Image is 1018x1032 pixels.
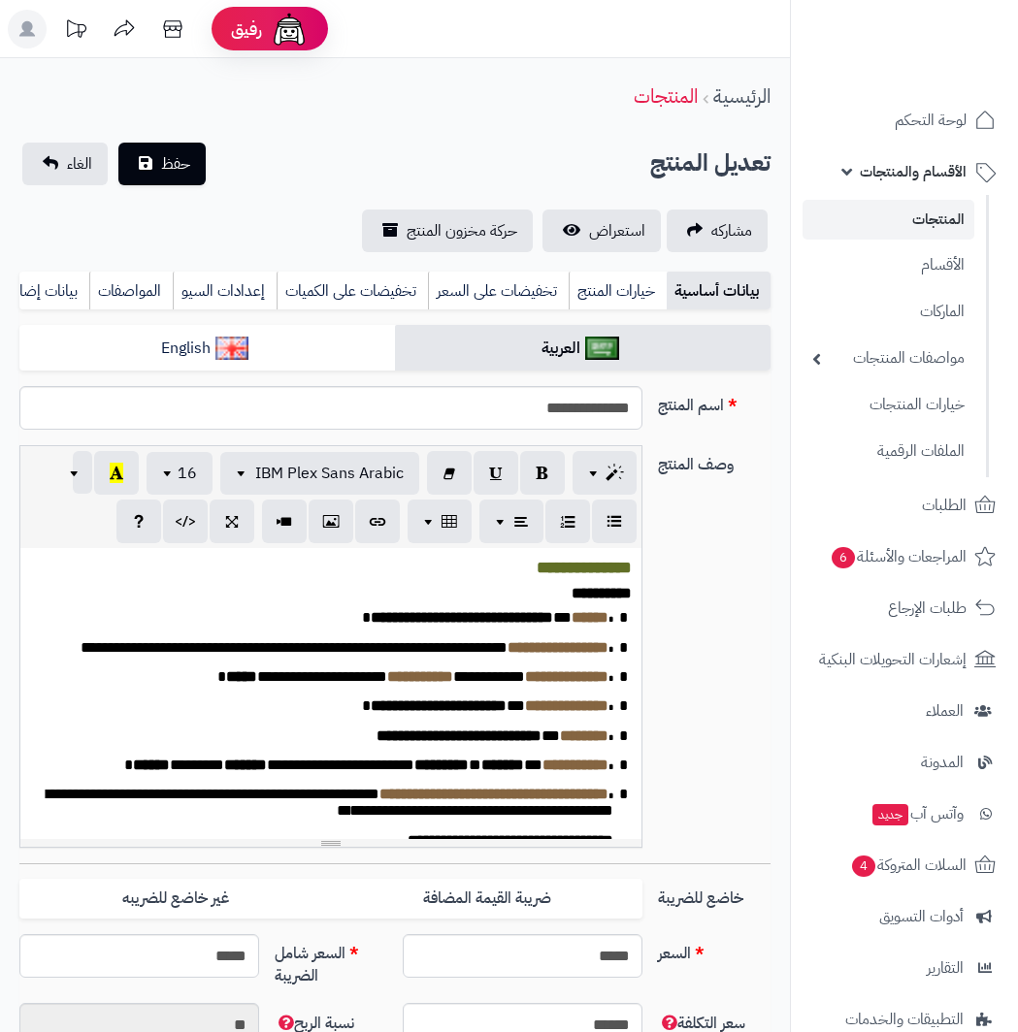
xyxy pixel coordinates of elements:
[220,452,419,495] button: IBM Plex Sans Arabic
[803,291,974,333] a: الماركات
[860,158,967,185] span: الأقسام والمنتجات
[19,879,331,919] label: غير خاضع للضريبه
[921,749,964,776] span: المدونة
[803,585,1006,631] a: طلبات الإرجاع
[255,462,404,485] span: IBM Plex Sans Arabic
[542,210,661,252] a: استعراض
[803,636,1006,683] a: إشعارات التحويلات البنكية
[589,219,645,242] span: استعراض
[650,386,778,417] label: اسم المنتج
[395,325,771,372] a: العربية
[585,337,619,360] img: العربية
[51,10,100,53] a: تحديثات المنصة
[428,272,569,310] a: تخفيضات على السعر
[803,842,1006,888] a: السلات المتروكة4
[819,646,967,673] span: إشعارات التحويلات البنكية
[803,200,974,240] a: المنتجات
[803,97,1006,144] a: لوحة التحكم
[852,855,876,877] span: 4
[870,800,964,827] span: وآتس آب
[67,152,92,176] span: الغاء
[22,143,108,185] a: الغاء
[879,903,964,930] span: أدوات التسويق
[362,210,533,252] a: حركة مخزون المنتج
[173,272,277,310] a: إعدادات السيو
[803,244,974,286] a: الأقسام
[711,219,752,242] span: مشاركه
[886,43,1000,83] img: logo-2.png
[667,272,771,310] a: بيانات أساسية
[803,688,1006,734] a: العملاء
[830,543,967,570] span: المراجعات والأسئلة
[19,325,395,372] a: English
[926,697,964,725] span: العملاء
[803,431,974,472] a: الملفات الرقمية
[407,219,517,242] span: حركة مخزون المنتج
[803,893,1006,940] a: أدوات التسويق
[803,739,1006,786] a: المدونة
[927,954,964,982] span: التقارير
[178,462,197,485] span: 16
[331,879,642,919] label: ضريبة القيمة المضافة
[634,81,698,111] a: المنتجات
[650,879,778,910] label: خاضع للضريبة
[267,934,395,987] label: السعر شامل الضريبة
[215,337,249,360] img: English
[803,945,1006,991] a: التقارير
[161,152,190,176] span: حفظ
[803,384,974,426] a: خيارات المنتجات
[270,10,309,48] img: ai-face.png
[118,143,206,185] button: حفظ
[803,533,1006,580] a: المراجعات والأسئلة6
[803,482,1006,529] a: الطلبات
[872,804,908,825] span: جديد
[569,272,667,310] a: خيارات المنتج
[147,452,213,495] button: 16
[803,338,974,379] a: مواصفات المنتجات
[888,595,967,622] span: طلبات الإرجاع
[650,144,771,183] h2: تعديل المنتج
[277,272,428,310] a: تخفيضات على الكميات
[89,272,173,310] a: المواصفات
[231,17,262,41] span: رفيق
[922,492,967,519] span: الطلبات
[803,790,1006,837] a: وآتس آبجديد
[713,81,771,111] a: الرئيسية
[832,546,856,568] span: 6
[895,107,967,134] span: لوحة التحكم
[650,445,778,476] label: وصف المنتج
[850,852,967,879] span: السلات المتروكة
[650,934,778,965] label: السعر
[667,210,768,252] a: مشاركه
